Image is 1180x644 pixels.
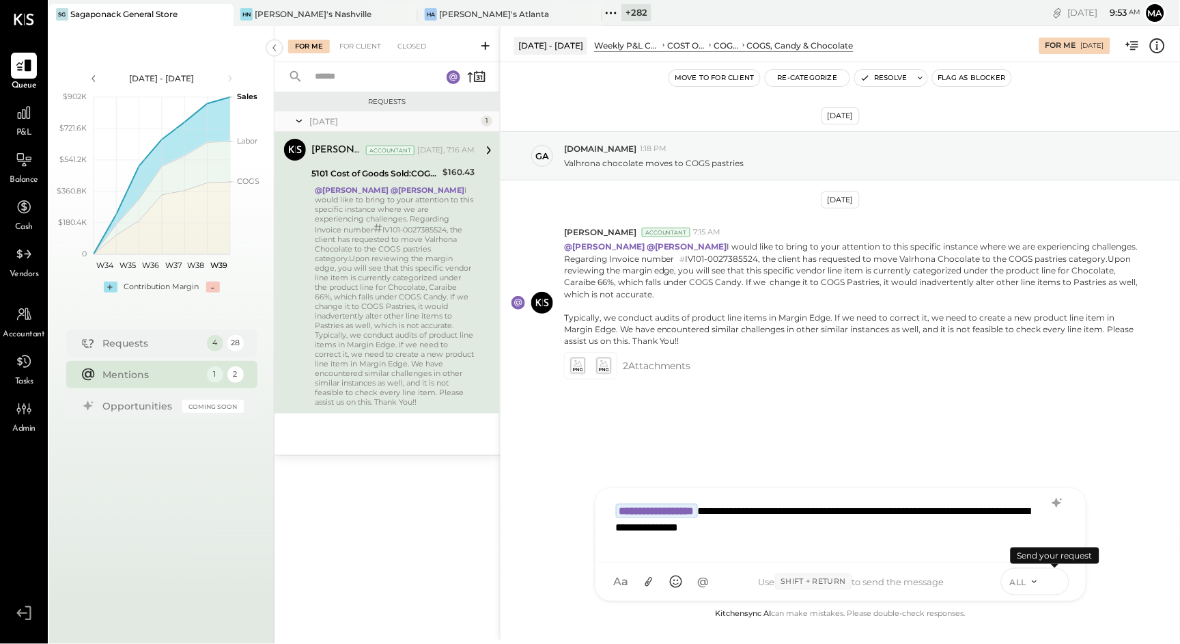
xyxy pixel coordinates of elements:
span: 2 Attachment s [623,352,691,379]
span: Accountant [3,329,45,341]
a: Cash [1,194,47,234]
span: Balance [10,174,38,187]
strong: @[PERSON_NAME] [391,185,464,195]
span: Queue [12,80,37,92]
div: 1 [207,366,223,383]
button: @ [691,569,716,594]
div: [DATE] - [DATE] [514,37,587,54]
div: [DATE] [821,191,860,209]
span: [PERSON_NAME] [564,226,636,238]
div: [DATE] [309,116,478,127]
span: 1:18 PM [640,144,666,155]
p: I would like to bring to your attention to this specific instance where we are experiencing chall... [564,241,1139,347]
text: W39 [210,260,227,270]
div: + [104,282,117,293]
button: Flag as Blocker [933,70,1011,86]
div: [DATE] [1081,41,1104,51]
div: Opportunities [103,399,175,413]
div: [PERSON_NAME] [311,144,363,157]
div: Mentions [103,368,200,381]
text: 0 [82,249,87,258]
button: Aa [609,569,634,594]
span: # [374,221,382,236]
div: COGS, Retail & Market [714,40,740,51]
div: HN [240,8,253,21]
button: Move to for client [669,70,760,86]
div: [DATE], 7:16 AM [417,145,475,156]
div: [PERSON_NAME]'s Atlanta [439,8,549,20]
text: Sales [237,92,257,101]
div: Weekly P&L Comparison [594,40,660,51]
span: # [680,254,686,264]
div: 5101 Cost of Goods Sold:COGS, Retail & Market:COGS, Candy & Chocolate [311,167,438,180]
span: Admin [12,423,36,435]
strong: @[PERSON_NAME] [647,241,727,252]
div: Use to send the message [716,574,988,590]
a: Vendors [1,241,47,281]
div: SG [56,8,68,21]
a: Balance [1,147,47,187]
text: Labor [237,136,257,146]
span: P&L [16,127,32,139]
div: For Me [1045,40,1076,51]
div: [PERSON_NAME]'s Nashville [255,8,371,20]
text: $721.6K [59,123,87,133]
div: Contribution Margin [124,282,199,293]
div: Send your request [1011,548,1099,564]
text: W35 [120,260,136,270]
div: - [206,282,220,293]
text: W37 [165,260,181,270]
div: COGS, Candy & Chocolate [747,40,854,51]
text: W36 [141,260,158,270]
div: Requests [103,336,200,350]
span: 7:15 AM [694,227,721,238]
span: Tasks [15,376,33,388]
text: $360.8K [57,186,87,196]
div: $160.43 [442,165,475,179]
a: Tasks [1,349,47,388]
div: COST OF GOODS SOLD (COGS) [667,40,707,51]
div: 4 [207,335,223,351]
div: Coming Soon [182,400,244,413]
a: P&L [1,100,47,139]
button: Re-Categorize [765,70,850,86]
div: 28 [227,335,244,351]
text: W38 [187,260,204,270]
div: [DATE] [1068,6,1141,19]
span: Shift + Return [775,574,852,590]
span: Vendors [10,269,39,281]
button: Resolve [855,70,912,86]
span: Cash [15,222,33,234]
div: copy link [1051,5,1065,20]
strong: @[PERSON_NAME] [315,185,389,195]
text: $902K [63,92,87,101]
div: For Me [288,40,330,53]
span: a [622,575,629,589]
text: $180.4K [58,217,87,227]
text: W34 [96,260,114,270]
button: Ma [1144,2,1166,24]
strong: @[PERSON_NAME] [564,241,645,252]
a: Accountant [1,301,47,341]
div: I would like to bring to your attention to this specific instance where we are experiencing chall... [315,185,475,407]
div: HA [425,8,437,21]
span: [DOMAIN_NAME] [564,143,636,155]
a: Admin [1,396,47,435]
div: 2 [227,366,244,383]
div: Closed [391,40,433,53]
span: ALL [1010,576,1027,588]
div: [DATE] [821,107,860,124]
text: COGS [237,176,259,186]
div: Accountant [366,146,415,155]
div: ga [535,150,549,163]
a: Queue [1,53,47,92]
p: Valhrona chocolate moves to COGS pastries [564,157,744,169]
div: Sagaponack General Store [70,8,178,20]
div: [DATE] - [DATE] [104,72,220,84]
div: + 282 [621,4,651,21]
div: For Client [333,40,388,53]
text: $541.2K [59,155,87,164]
span: @ [697,575,709,589]
div: 1 [481,116,492,126]
div: Requests [281,97,493,107]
